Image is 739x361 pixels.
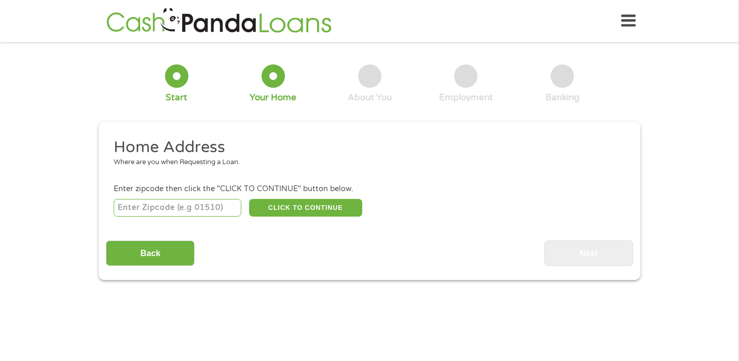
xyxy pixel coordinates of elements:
[106,240,195,266] input: Back
[348,92,392,103] div: About You
[250,92,296,103] div: Your Home
[166,92,187,103] div: Start
[114,199,242,217] input: Enter Zipcode (e.g 01510)
[545,92,580,103] div: Banking
[249,199,362,217] button: CLICK TO CONTINUE
[114,157,618,168] div: Where are you when Requesting a Loan.
[114,137,618,158] h2: Home Address
[544,240,633,266] input: Next
[439,92,493,103] div: Employment
[103,6,335,36] img: GetLoanNow Logo
[114,183,625,195] div: Enter zipcode then click the "CLICK TO CONTINUE" button below.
